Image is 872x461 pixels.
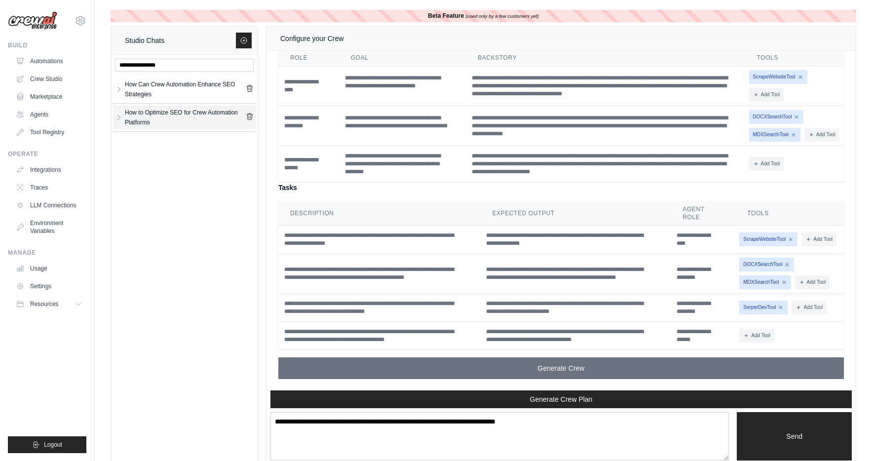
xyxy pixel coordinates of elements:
button: Generate Crew Plan [270,390,852,408]
span: ScrapeWebsiteTool [739,232,797,246]
div: Operate [8,150,86,158]
a: Integrations [12,162,86,178]
button: Add Tool [792,301,827,314]
div: Studio Chats [125,35,164,46]
a: Crew Studio [12,71,86,87]
th: Goal [339,50,466,66]
button: Add Tool [804,128,839,142]
span: ScrapeWebsiteTool [749,70,807,84]
button: Add Tool [749,157,784,171]
span: Logout [44,441,62,449]
a: Usage [12,261,86,276]
button: Generate Crew [278,357,844,379]
a: How to Optimize SEO for Crew Automation Platforms [123,108,246,127]
span: Resources [30,300,58,308]
th: Role [278,50,339,66]
th: Tools [745,50,844,66]
div: Build [8,41,86,49]
a: Marketplace [12,89,86,105]
th: Tools [735,201,844,226]
div: How Can Crew Automation Enhance SEO Strategies [125,79,246,99]
button: Send [737,412,852,461]
span: SerperDevTool [739,301,788,314]
a: Environment Variables [12,215,86,239]
span: DOCXSearchTool [739,258,794,271]
i: (used only by a few customers yet) [465,13,538,19]
div: Configure your Crew [280,33,343,44]
button: Add Tool [801,232,836,246]
b: Beta Feature [428,12,464,19]
span: MDXSearchTool [739,275,791,289]
a: LLM Connections [12,197,86,213]
a: Automations [12,53,86,69]
a: Settings [12,278,86,294]
img: Logo [8,11,57,30]
a: Agents [12,107,86,122]
button: Add Tool [749,88,784,102]
h4: Tasks [278,182,844,193]
a: Traces [12,180,86,195]
div: Manage [8,249,86,257]
button: Resources [12,296,86,312]
th: Description [278,201,480,226]
a: How Can Crew Automation Enhance SEO Strategies [123,79,246,99]
span: MDXSearchTool [749,128,800,142]
th: Agent Role [671,201,735,226]
a: Tool Registry [12,124,86,140]
div: How to Optimize SEO for Crew Automation Platforms [125,108,246,127]
th: Expected Output [480,201,671,226]
span: DOCXSearchTool [749,110,804,124]
span: Generate Crew [538,363,585,373]
button: Logout [8,436,86,453]
th: Backstory [466,50,745,66]
button: Add Tool [795,275,830,289]
button: Add Tool [739,329,774,343]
